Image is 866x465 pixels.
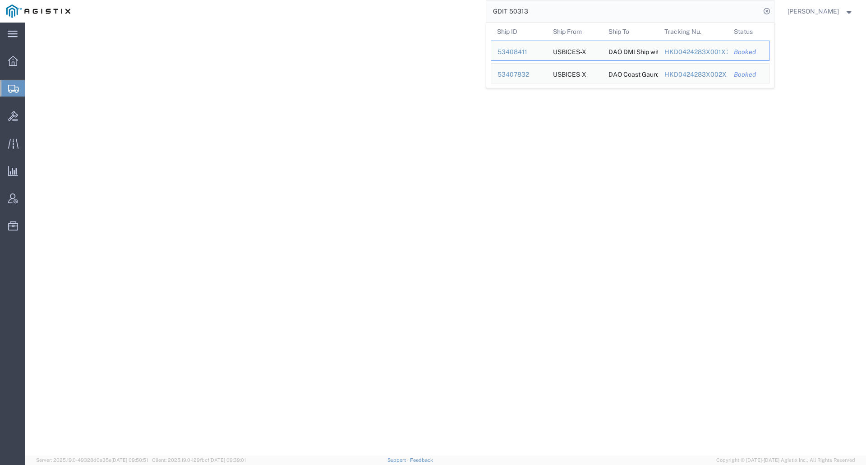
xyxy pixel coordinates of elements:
[553,64,586,83] div: USBICES-X
[734,70,763,79] div: Booked
[546,23,602,41] th: Ship From
[787,6,854,17] button: [PERSON_NAME]
[25,23,866,456] iframe: FS Legacy Container
[608,64,652,83] div: DAO Coast Gaurd Ship with TEMPEST Gear REQ # 351
[716,456,855,464] span: Copyright © [DATE]-[DATE] Agistix Inc., All Rights Reserved
[486,0,760,22] input: Search for shipment number, reference number
[788,6,839,16] span: Andrew Wacyra
[734,47,763,57] div: Booked
[111,457,148,463] span: [DATE] 09:50:51
[497,47,540,57] div: 53408411
[664,70,721,79] div: HKD0424283X002XXX
[209,457,246,463] span: [DATE] 09:39:01
[664,47,721,57] div: HKD0424283X001XXX
[6,5,70,18] img: logo
[553,41,586,60] div: USBICES-X
[387,457,410,463] a: Support
[658,23,728,41] th: Tracking Nu.
[728,23,769,41] th: Status
[602,23,658,41] th: Ship To
[410,457,433,463] a: Feedback
[497,70,540,79] div: 53407832
[491,23,774,88] table: Search Results
[36,457,148,463] span: Server: 2025.19.0-49328d0a35e
[608,41,652,60] div: DAO DMI Ship with TEMPEST Gear REQ # 352
[491,23,547,41] th: Ship ID
[152,457,246,463] span: Client: 2025.19.0-129fbcf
